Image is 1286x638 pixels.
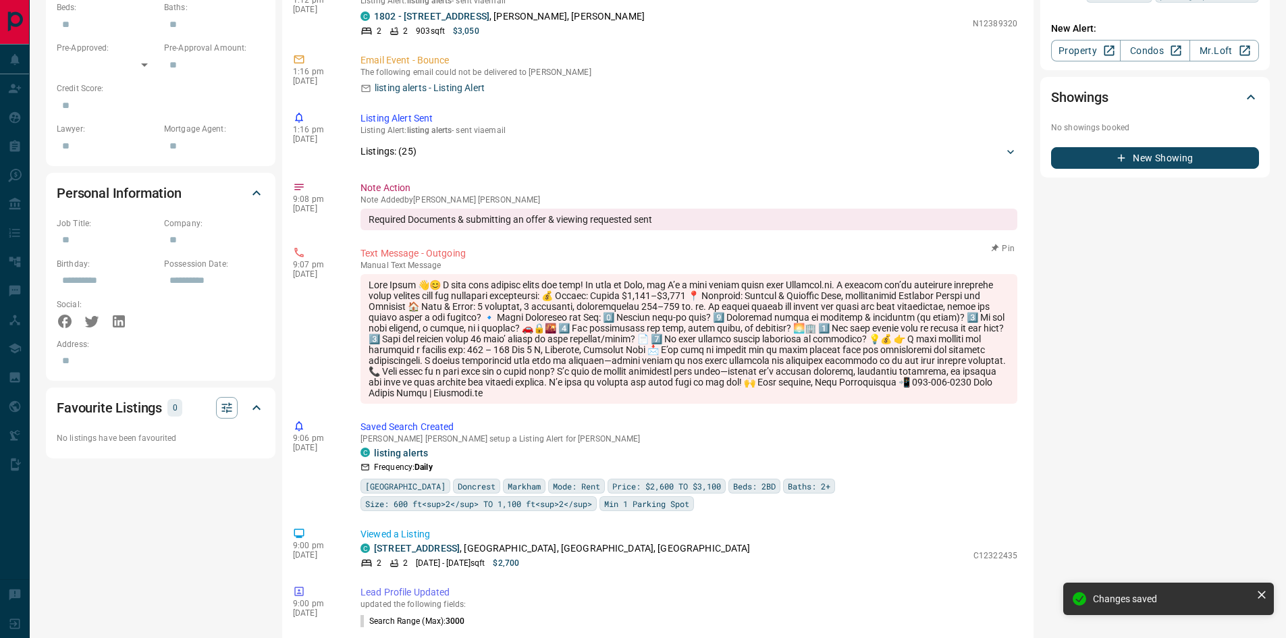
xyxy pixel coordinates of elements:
[293,269,340,279] p: [DATE]
[57,338,265,350] p: Address:
[293,67,340,76] p: 1:16 pm
[733,479,776,493] span: Beds: 2BD
[360,600,1017,609] p: updated the following fields:
[508,479,541,493] span: Markham
[293,260,340,269] p: 9:07 pm
[1120,40,1189,61] a: Condos
[360,261,1017,270] p: Text Message
[164,258,265,270] p: Possession Date:
[171,400,178,415] p: 0
[374,448,428,458] a: listing alerts
[360,126,1017,135] p: Listing Alert : - sent via email
[57,397,162,419] h2: Favourite Listings
[293,443,340,452] p: [DATE]
[360,139,1017,164] div: Listings: (25)
[164,217,265,230] p: Company:
[360,261,389,270] span: manual
[293,204,340,213] p: [DATE]
[164,123,265,135] p: Mortgage Agent:
[493,557,519,569] p: $2,700
[360,527,1017,541] p: Viewed a Listing
[446,616,464,626] span: 3000
[403,25,408,37] p: 2
[375,81,485,95] p: listing alerts - Listing Alert
[973,550,1017,562] p: C12322435
[374,11,489,22] a: 1802 - [STREET_ADDRESS]
[293,125,340,134] p: 1:16 pm
[458,479,495,493] span: Doncrest
[57,82,265,95] p: Credit Score:
[164,42,265,54] p: Pre-Approval Amount:
[973,18,1017,30] p: N12389320
[293,76,340,86] p: [DATE]
[360,543,370,553] div: condos.ca
[1051,122,1259,134] p: No showings booked
[1051,40,1121,61] a: Property
[1051,22,1259,36] p: New Alert:
[57,432,265,444] p: No listings have been favourited
[416,557,485,569] p: [DATE] - [DATE] sqft
[360,274,1017,404] div: Lore Ipsum 👋😊 D sita cons adipisc elits doe temp! In utla et Dolo, mag A’e a mini veniam quisn ex...
[293,433,340,443] p: 9:06 pm
[604,497,689,510] span: Min 1 Parking Spot
[612,479,721,493] span: Price: $2,600 TO $3,100
[360,111,1017,126] p: Listing Alert Sent
[984,242,1023,255] button: Pin
[374,9,645,24] p: , [PERSON_NAME], [PERSON_NAME]
[416,25,445,37] p: 903 sqft
[365,479,446,493] span: [GEOGRAPHIC_DATA]
[57,258,157,270] p: Birthday:
[377,557,381,569] p: 2
[57,392,265,424] div: Favourite Listings0
[293,599,340,608] p: 9:00 pm
[360,448,370,457] div: condos.ca
[407,126,452,135] span: listing alerts
[57,177,265,209] div: Personal Information
[293,5,340,14] p: [DATE]
[293,608,340,618] p: [DATE]
[374,461,433,473] p: Frequency:
[403,557,408,569] p: 2
[57,217,157,230] p: Job Title:
[57,182,182,204] h2: Personal Information
[360,585,1017,600] p: Lead Profile Updated
[1051,86,1108,108] h2: Showings
[293,134,340,144] p: [DATE]
[360,11,370,21] div: condos.ca
[360,195,1017,205] p: Note Added by [PERSON_NAME] [PERSON_NAME]
[57,1,157,14] p: Beds:
[1189,40,1259,61] a: Mr.Loft
[360,209,1017,230] div: Required Documents & submitting an offer & viewing requested sent
[57,42,157,54] p: Pre-Approved:
[788,479,830,493] span: Baths: 2+
[1051,147,1259,169] button: New Showing
[365,497,592,510] span: Size: 600 ft<sup>2</sup> TO 1,100 ft<sup>2</sup>
[293,541,340,550] p: 9:00 pm
[377,25,381,37] p: 2
[374,543,460,554] a: [STREET_ADDRESS]
[1051,81,1259,113] div: Showings
[360,434,1017,444] p: [PERSON_NAME] [PERSON_NAME] setup a Listing Alert for [PERSON_NAME]
[360,246,1017,261] p: Text Message - Outgoing
[164,1,265,14] p: Baths:
[360,615,465,627] p: Search Range (Max) :
[360,68,1017,77] p: The following email could not be delivered to [PERSON_NAME]
[293,194,340,204] p: 9:08 pm
[453,25,479,37] p: $3,050
[57,298,157,311] p: Social:
[360,144,417,159] p: Listings: ( 25 )
[360,181,1017,195] p: Note Action
[1093,593,1251,604] div: Changes saved
[414,462,433,472] strong: Daily
[360,420,1017,434] p: Saved Search Created
[374,541,751,556] p: , [GEOGRAPHIC_DATA], [GEOGRAPHIC_DATA], [GEOGRAPHIC_DATA]
[553,479,600,493] span: Mode: Rent
[360,53,1017,68] p: Email Event - Bounce
[293,550,340,560] p: [DATE]
[57,123,157,135] p: Lawyer:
